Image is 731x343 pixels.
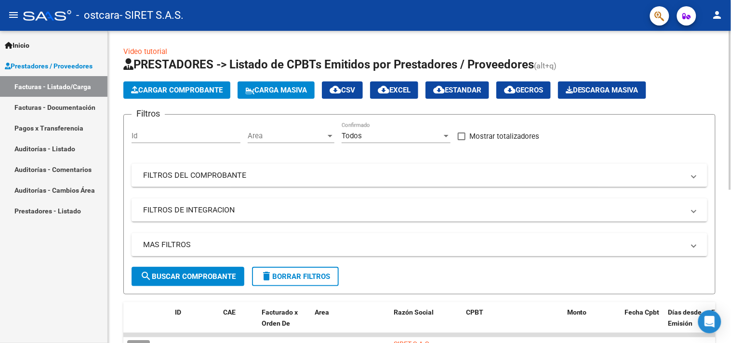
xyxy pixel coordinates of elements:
button: Gecros [496,81,551,99]
mat-panel-title: FILTROS DEL COMPROBANTE [143,170,684,181]
button: Borrar Filtros [252,267,339,286]
mat-icon: menu [8,9,19,21]
mat-expansion-panel-header: FILTROS DE INTEGRACION [132,198,707,222]
mat-icon: person [712,9,723,21]
span: Buscar Comprobante [140,272,236,281]
span: - SIRET S.A.S. [120,5,184,26]
span: Cargar Comprobante [131,86,223,94]
span: Area [248,132,326,140]
span: Monto [567,308,587,316]
span: Estandar [433,86,481,94]
span: Area [315,308,329,316]
span: Descarga Masiva [566,86,638,94]
mat-expansion-panel-header: FILTROS DEL COMPROBANTE [132,164,707,187]
span: Carga Masiva [245,86,307,94]
span: Días desde Emisión [668,308,702,327]
app-download-masive: Descarga masiva de comprobantes (adjuntos) [558,81,646,99]
span: Inicio [5,40,29,51]
span: Gecros [504,86,543,94]
span: - ostcara [76,5,120,26]
span: Fecha Cpbt [625,308,660,316]
span: Prestadores / Proveedores [5,61,93,71]
span: Todos [342,132,362,140]
button: CSV [322,81,363,99]
span: CSV [330,86,355,94]
mat-panel-title: MAS FILTROS [143,239,684,250]
mat-icon: cloud_download [504,84,516,95]
button: Estandar [425,81,489,99]
button: Descarga Masiva [558,81,646,99]
mat-panel-title: FILTROS DE INTEGRACION [143,205,684,215]
mat-icon: cloud_download [378,84,389,95]
span: (alt+q) [534,61,557,70]
div: Open Intercom Messenger [698,310,721,333]
span: ID [175,308,181,316]
button: Cargar Comprobante [123,81,230,99]
mat-icon: cloud_download [433,84,445,95]
span: Facturado x Orden De [262,308,298,327]
span: CPBT [466,308,483,316]
mat-icon: cloud_download [330,84,341,95]
span: CAE [223,308,236,316]
button: EXCEL [370,81,418,99]
span: Razón Social [394,308,434,316]
span: PRESTADORES -> Listado de CPBTs Emitidos por Prestadores / Proveedores [123,58,534,71]
button: Buscar Comprobante [132,267,244,286]
mat-icon: delete [261,270,272,282]
a: Video tutorial [123,47,167,56]
mat-expansion-panel-header: MAS FILTROS [132,233,707,256]
mat-icon: search [140,270,152,282]
span: EXCEL [378,86,411,94]
span: Mostrar totalizadores [469,131,539,142]
button: Carga Masiva [238,81,315,99]
span: Borrar Filtros [261,272,330,281]
h3: Filtros [132,107,165,120]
